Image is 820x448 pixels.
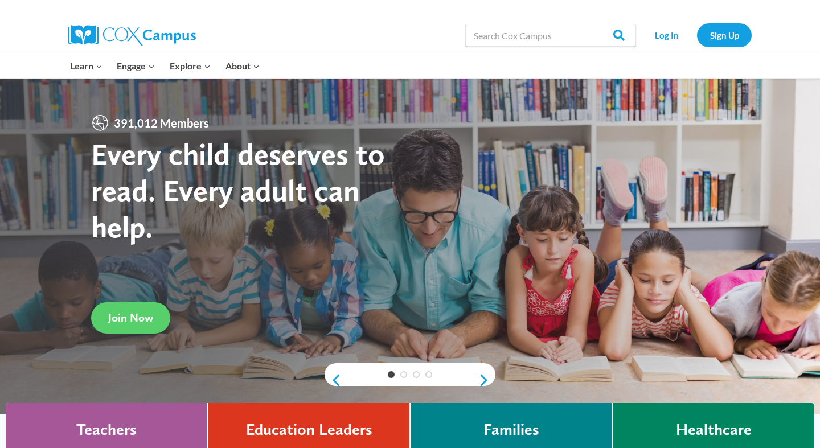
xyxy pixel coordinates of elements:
span: Join Now [108,311,153,324]
a: 4 [425,371,432,378]
h4: Education Leaders [246,420,372,439]
nav: Secondary Navigation [642,23,752,47]
a: previous [325,373,342,387]
span: Explore [170,59,211,73]
div: content slider buttons [325,369,495,392]
a: Join Now [91,302,170,334]
h4: Healthcare [676,420,752,439]
h4: Teachers [76,420,137,439]
a: Log In [642,23,691,47]
span: Learn [70,59,102,73]
a: Sign Up [697,23,752,47]
span: About [225,59,260,73]
span: Engage [117,59,155,73]
a: 1 [388,371,395,378]
a: 2 [400,371,407,378]
a: 3 [413,371,420,378]
strong: Every child deserves to read. Every adult can help. [91,135,385,244]
input: Search Cox Campus [465,24,636,47]
a: next [478,373,495,387]
img: Cox Campus [68,25,196,46]
span: 391,012 Members [109,114,214,132]
h4: Families [483,420,539,439]
nav: Primary Navigation [63,54,266,78]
